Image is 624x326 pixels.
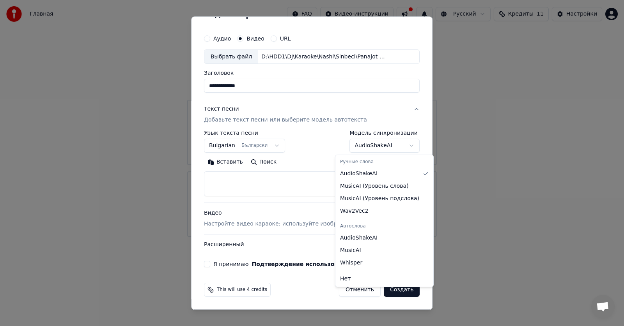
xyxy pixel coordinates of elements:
span: MusicAI ( Уровень слова ) [340,182,409,190]
span: Нет [340,275,351,283]
span: Wav2Vec2 [340,207,368,215]
div: Автослова [337,221,432,232]
span: MusicAI [340,247,361,254]
span: AudioShakeAI [340,170,378,178]
div: Ручные слова [337,157,432,167]
span: MusicAI ( Уровень подслова ) [340,195,419,203]
span: Whisper [340,259,362,267]
span: AudioShakeAI [340,234,378,242]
